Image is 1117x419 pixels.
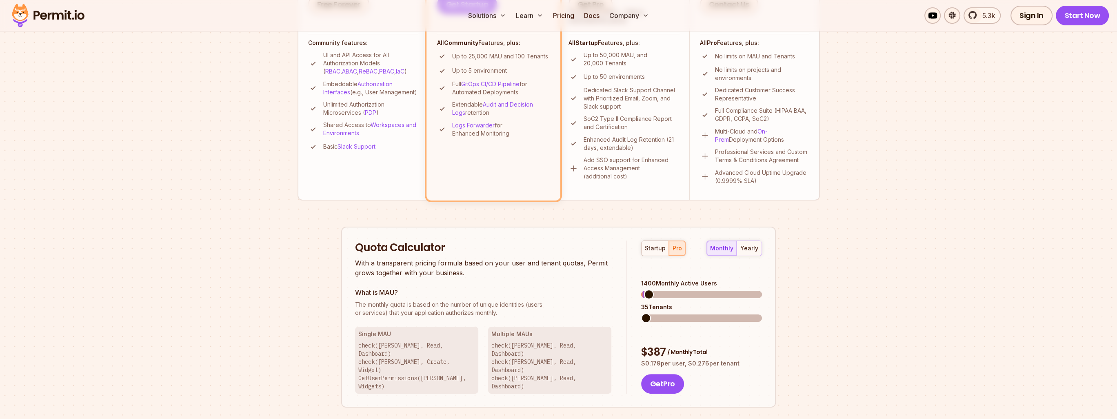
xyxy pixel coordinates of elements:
[323,51,418,76] p: UI and API Access for All Authorization Models ( , , , , )
[8,2,88,29] img: Permit logo
[584,156,680,181] p: Add SSO support for Enhanced Access Management (additional cost)
[452,100,550,117] p: Extendable retention
[581,7,603,24] a: Docs
[323,100,418,117] p: Unlimited Authorization Microservices ( )
[584,86,680,111] p: Dedicated Slack Support Channel with Prioritized Email, Zoom, and Slack support
[491,330,608,338] h3: Multiple MAUs
[359,68,378,75] a: ReBAC
[437,39,550,47] h4: All Features, plus:
[355,258,611,278] p: With a transparent pricing formula based on your user and tenant quotas, Permit grows together wi...
[452,122,495,129] a: Logs Forwarder
[707,39,717,46] strong: Pro
[358,341,475,390] p: check([PERSON_NAME], Read, Dashboard) check([PERSON_NAME], Create, Widget) GetUserPermissions([PE...
[513,7,546,24] button: Learn
[641,303,762,311] div: 35 Tenants
[379,68,394,75] a: PBAC
[550,7,577,24] a: Pricing
[452,52,548,60] p: Up to 25,000 MAU and 100 Tenants
[461,80,520,87] a: GitOps CI/CD Pipeline
[715,148,809,164] p: Professional Services and Custom Terms & Conditions Agreement
[715,66,809,82] p: No limits on projects and environments
[325,68,340,75] a: RBAC
[715,52,795,60] p: No limits on MAU and Tenants
[355,288,611,297] h3: What is MAU?
[645,244,666,252] div: startup
[323,143,375,151] p: Basic
[452,101,533,116] a: Audit and Decision Logs
[641,345,762,360] div: $ 387
[452,67,507,75] p: Up to 5 environment
[342,68,357,75] a: ABAC
[700,39,809,47] h4: All Features, plus:
[465,7,509,24] button: Solutions
[338,143,375,150] a: Slack Support
[355,301,611,317] p: or services) that your application authorizes monthly.
[358,330,475,338] h3: Single MAU
[584,73,645,81] p: Up to 50 environments
[584,115,680,131] p: SoC2 Type II Compliance Report and Certification
[641,359,762,368] p: $ 0.179 per user, $ 0.276 per tenant
[1056,6,1109,25] a: Start Now
[667,348,707,356] span: / Monthly Total
[396,68,404,75] a: IaC
[323,80,393,96] a: Authorization Interfaces
[964,7,1001,24] a: 5.3k
[355,301,611,309] span: The monthly quota is based on the number of unique identities (users
[568,39,680,47] h4: All Features, plus:
[452,80,550,96] p: Full for Automated Deployments
[740,244,758,252] div: yearly
[715,86,809,103] p: Dedicated Customer Success Representative
[977,11,995,20] span: 5.3k
[715,127,809,144] p: Multi-Cloud and Deployment Options
[584,51,680,67] p: Up to 50,000 MAU, and 20,000 Tenants
[452,121,550,138] p: for Enhanced Monitoring
[641,279,762,288] div: 1400 Monthly Active Users
[715,169,809,185] p: Advanced Cloud Uptime Upgrade (0.9999% SLA)
[491,341,608,390] p: check([PERSON_NAME], Read, Dashboard) check([PERSON_NAME], Read, Dashboard) check([PERSON_NAME], ...
[575,39,598,46] strong: Startup
[715,128,768,143] a: On-Prem
[323,121,418,137] p: Shared Access to
[584,136,680,152] p: Enhanced Audit Log Retention (21 days, extendable)
[365,109,376,116] a: PDP
[308,39,418,47] h4: Community features:
[641,374,684,394] button: GetPro
[1010,6,1053,25] a: Sign In
[715,107,809,123] p: Full Compliance Suite (HIPAA BAA, GDPR, CCPA, SoC2)
[444,39,478,46] strong: Community
[355,241,611,255] h2: Quota Calculator
[323,80,418,96] p: Embeddable (e.g., User Management)
[606,7,652,24] button: Company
